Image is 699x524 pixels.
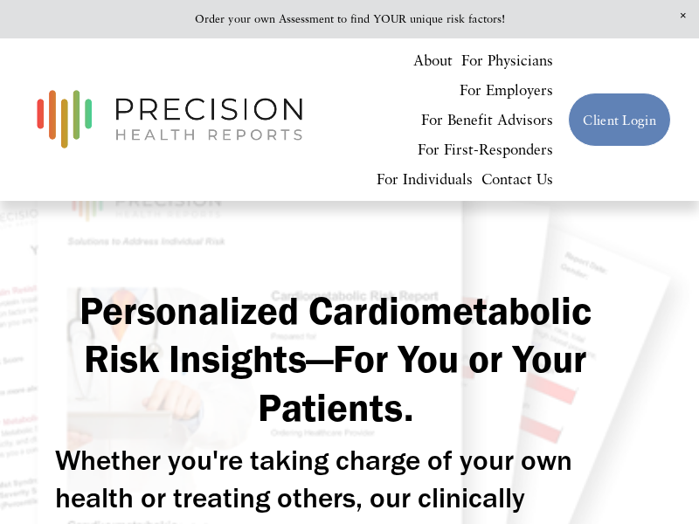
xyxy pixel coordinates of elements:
[460,75,553,105] a: For Employers
[421,105,553,134] a: For Benefit Advisors
[461,45,553,75] a: For Physicians
[377,164,473,194] a: For Individuals
[413,45,453,75] a: About
[28,82,311,156] img: Precision Health Reports
[568,93,671,147] a: Client Login
[80,286,601,430] strong: Personalized Cardiometabolic Risk Insights—For You or Your Patients.
[481,164,553,194] a: Contact Us
[418,134,553,164] a: For First-Responders
[612,440,699,524] iframe: Chat Widget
